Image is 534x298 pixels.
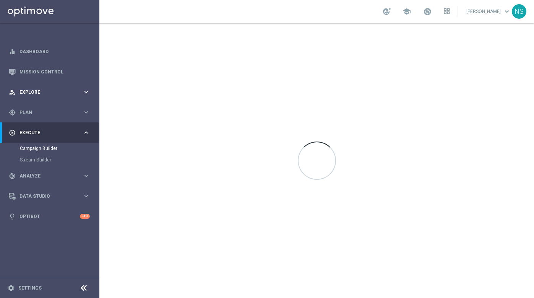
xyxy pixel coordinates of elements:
[8,69,90,75] button: Mission Control
[8,130,90,136] button: play_circle_outline Execute keyboard_arrow_right
[19,194,83,199] span: Data Studio
[80,214,90,219] div: +10
[19,110,83,115] span: Plan
[9,213,16,220] i: lightbulb
[83,88,90,96] i: keyboard_arrow_right
[20,157,80,163] a: Stream Builder
[403,7,411,16] span: school
[83,192,90,200] i: keyboard_arrow_right
[9,41,90,62] div: Dashboard
[9,109,83,116] div: Plan
[19,174,83,178] span: Analyze
[18,286,42,290] a: Settings
[19,90,83,94] span: Explore
[83,172,90,179] i: keyboard_arrow_right
[8,173,90,179] button: track_changes Analyze keyboard_arrow_right
[9,173,83,179] div: Analyze
[19,130,83,135] span: Execute
[9,62,90,82] div: Mission Control
[20,154,99,166] div: Stream Builder
[512,4,526,19] div: NS
[8,109,90,116] button: gps_fixed Plan keyboard_arrow_right
[503,7,511,16] span: keyboard_arrow_down
[9,129,83,136] div: Execute
[8,285,15,291] i: settings
[9,48,16,55] i: equalizer
[8,89,90,95] button: person_search Explore keyboard_arrow_right
[83,129,90,136] i: keyboard_arrow_right
[9,193,83,200] div: Data Studio
[9,173,16,179] i: track_changes
[83,109,90,116] i: keyboard_arrow_right
[19,206,80,226] a: Optibot
[9,129,16,136] i: play_circle_outline
[8,193,90,199] button: Data Studio keyboard_arrow_right
[9,109,16,116] i: gps_fixed
[20,145,80,151] a: Campaign Builder
[9,206,90,226] div: Optibot
[9,89,16,96] i: person_search
[8,49,90,55] button: equalizer Dashboard
[8,213,90,220] button: lightbulb Optibot +10
[466,6,512,17] a: [PERSON_NAME]keyboard_arrow_down
[9,89,83,96] div: Explore
[19,62,90,82] a: Mission Control
[19,41,90,62] a: Dashboard
[20,143,99,154] div: Campaign Builder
